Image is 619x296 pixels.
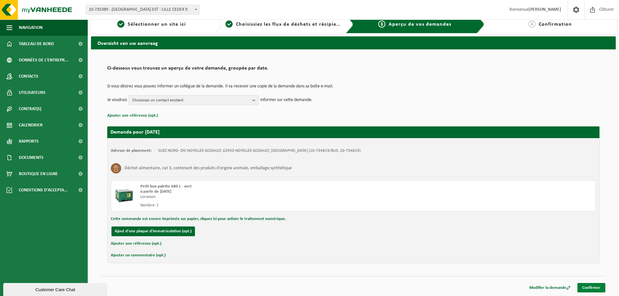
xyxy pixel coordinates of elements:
[86,5,199,14] span: 10-735389 - SUEZ RV NORD EST - LILLE CEDEX 9
[140,194,380,199] div: Livraison
[577,283,605,292] a: Confirmer
[378,20,385,28] span: 3
[132,96,250,105] span: Choisissez un contact existant
[226,20,341,28] a: 2Choisissiez les flux de déchets et récipients
[19,36,54,52] span: Tableau de bord
[19,68,38,84] span: Contacts
[107,66,600,74] h2: Ci-dessous vous trouvez un aperçu de votre demande, groupée par date.
[94,20,209,28] a: 1Sélectionner un site ici
[158,148,361,153] td: SUEZ NORD- DIV NOYELLES GODAULT, 62950 NOYELLES GODAULT, [GEOGRAPHIC_DATA] (10-734819/BUS, 10-734...
[140,189,171,194] strong: à partir de [DATE]
[19,101,41,117] span: Contrat(s)
[260,95,313,105] p: informer sur cette demande.
[111,215,286,223] button: Cette commande est encore imprimée sur papier, cliquez ici pour activer le traitement numérique.
[19,19,43,36] span: Navigation
[529,7,561,12] strong: [PERSON_NAME]
[539,22,572,27] span: Confirmation
[524,283,575,292] a: Modifier la demande
[140,184,192,188] span: Petit box palette 680 L - vert
[528,20,535,28] span: 4
[128,22,186,27] span: Sélectionner un site ici
[107,111,158,120] button: Ajouter une référence (opt.)
[111,148,152,153] strong: Adresse de placement:
[19,117,43,133] span: Calendrier
[389,22,451,27] span: Aperçu de vos demandes
[111,239,161,248] button: Ajouter une référence (opt.)
[19,149,44,166] span: Documents
[3,282,109,296] iframe: chat widget
[129,95,259,105] button: Choisissez un contact existant
[226,20,233,28] span: 2
[140,203,380,208] div: Nombre: 1
[114,184,134,203] img: PB-LB-0680-HPE-GN-01.png
[236,22,344,27] span: Choisissiez les flux de déchets et récipients
[19,182,68,198] span: Conditions d'accepta...
[19,133,39,149] span: Rapports
[91,36,616,49] h2: Overzicht van uw aanvraag
[19,166,58,182] span: Boutique en ligne
[117,20,124,28] span: 1
[107,84,600,89] p: Si vous désirez vous pouvez informer un collègue de la demande. Il va recevoir une copie de la de...
[110,130,160,135] strong: Demande pour [DATE]
[124,163,292,174] h3: Déchet alimentaire, cat 3, contenant des produits d'origine animale, emballage synthétique
[111,226,195,236] button: Ajout d'une plaque d'immatriculation (opt.)
[107,95,127,105] p: Je voudrais
[86,5,200,15] span: 10-735389 - SUEZ RV NORD EST - LILLE CEDEX 9
[111,251,166,260] button: Ajouter un commentaire (opt.)
[19,52,69,68] span: Données de l'entrepr...
[19,84,45,101] span: Utilisateurs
